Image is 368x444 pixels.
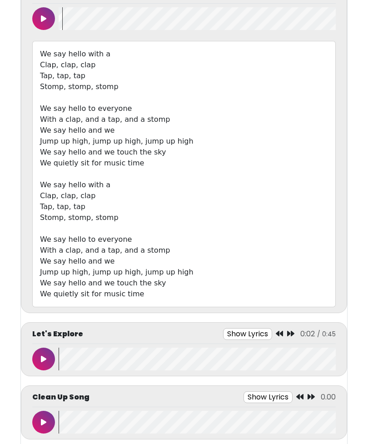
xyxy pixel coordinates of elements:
p: Let's Explore [32,329,83,339]
button: Show Lyrics [244,391,293,403]
button: Show Lyrics [223,328,272,340]
span: / 0:45 [317,329,336,339]
span: 0:02 [300,329,315,339]
span: 0.00 [321,392,336,402]
div: We say hello with a Clap, clap, clap Tap, tap, tap Stomp, stomp, stomp We say hello to everyone W... [32,41,336,307]
p: Clean Up Song [32,392,90,403]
